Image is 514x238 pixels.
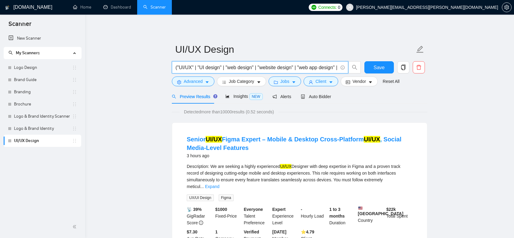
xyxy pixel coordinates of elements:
div: GigRadar Score [186,206,214,226]
span: ... [200,184,204,189]
span: double-left [72,224,78,230]
div: Total Spent [385,206,414,226]
input: Scanner name... [175,42,415,57]
li: Brand Guide [4,74,81,86]
span: holder [72,77,77,82]
a: searchScanner [143,5,166,10]
span: Figma [219,194,234,201]
span: Jobs [280,78,290,85]
li: Brochure [4,98,81,110]
button: copy [397,61,409,73]
span: caret-down [368,80,373,84]
span: Client [315,78,326,85]
span: Detected more than 10000 results (0.52 seconds) [180,108,278,115]
span: search [172,94,176,99]
div: Experience Level [271,206,300,226]
span: My Scanners [16,50,40,55]
div: Fixed-Price [214,206,243,226]
span: idcard [346,80,350,84]
span: 0 [338,4,340,11]
span: bars [222,80,226,84]
span: info-circle [199,221,203,225]
span: info-circle [341,66,345,69]
span: Scanner [4,20,36,32]
span: caret-down [257,80,261,84]
mark: UI/UX [364,136,380,143]
b: 1 to 3 months [329,207,345,218]
mark: UI/UX [280,164,291,169]
b: $7.30 [187,229,197,234]
button: search [349,61,361,73]
button: setting [502,2,512,12]
span: Vendor [353,78,366,85]
span: edit [416,45,424,53]
span: setting [177,80,181,84]
img: logo [5,3,9,12]
input: Search Freelance Jobs... [175,64,338,71]
div: Duration [328,206,357,226]
span: holder [72,90,77,94]
a: Logo & Brand Identity Scanner [14,110,72,123]
span: notification [273,94,277,99]
a: SeniorUI/UXFigma Expert – Mobile & Desktop Cross-PlatformUI/UX, Social Media-Level Features [187,136,401,151]
a: Brand Guide [14,74,72,86]
span: robot [301,94,305,99]
b: [DATE] [272,229,286,234]
b: 📡 39% [187,207,202,212]
a: homeHome [73,5,91,10]
b: 1 [215,229,218,234]
span: folder [274,80,278,84]
a: Brochure [14,98,72,110]
span: holder [72,126,77,131]
span: search [9,51,13,55]
span: copy [398,65,409,70]
li: Logo & Brand Identity [4,123,81,135]
span: Connects: [318,4,337,11]
span: NEW [249,93,263,100]
li: New Scanner [4,32,81,44]
b: - [301,207,302,212]
span: Auto Bidder [301,94,331,99]
div: Talent Preference [243,206,271,226]
span: delete [413,65,425,70]
iframe: Intercom live chat [493,217,508,232]
b: ⭐️ 4.79 [301,229,314,234]
span: caret-down [205,80,209,84]
li: Logo Design [4,62,81,74]
div: Hourly Load [300,206,328,226]
li: Branding [4,86,81,98]
b: $ 22k [386,207,396,212]
a: UI/UX Design [14,135,72,147]
button: settingAdvancedcaret-down [172,76,214,86]
span: holder [72,138,77,143]
span: user [348,5,352,9]
li: UI/UX Design [4,135,81,147]
button: delete [413,61,425,73]
span: caret-down [329,80,333,84]
a: setting [502,5,512,10]
span: Alerts [273,94,291,99]
b: Everyone [244,207,263,212]
span: My Scanners [9,50,40,55]
span: Insights [225,94,262,99]
div: Country [357,206,385,226]
b: Verified [244,229,259,234]
div: Description: We are seeking a highly experienced Designer with deep expertise in Figma and a prov... [187,163,412,190]
b: Expert [272,207,286,212]
b: [GEOGRAPHIC_DATA] [358,206,404,216]
img: upwork-logo.png [311,5,316,10]
span: Advanced [184,78,203,85]
a: Logo & Brand Identity [14,123,72,135]
span: holder [72,114,77,119]
div: Tooltip anchor [213,94,218,99]
span: holder [72,65,77,70]
button: barsJob Categorycaret-down [217,76,266,86]
span: search [349,65,360,70]
button: folderJobscaret-down [269,76,301,86]
a: Reset All [383,78,399,85]
span: Save [373,64,384,71]
img: 🇺🇸 [358,206,363,210]
span: Job Category [229,78,254,85]
a: Branding [14,86,72,98]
